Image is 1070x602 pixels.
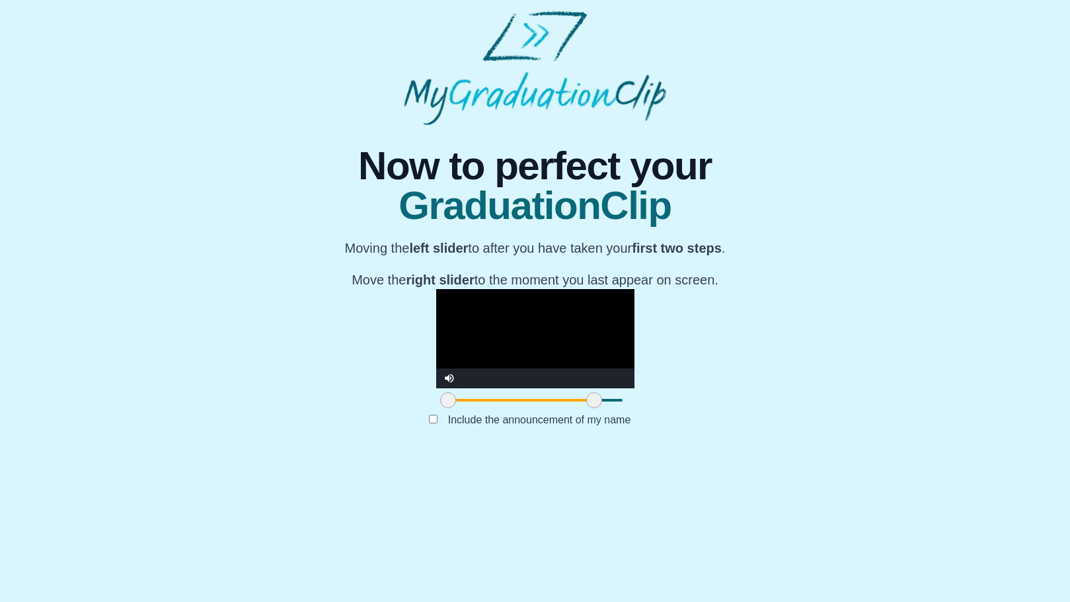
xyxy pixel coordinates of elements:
[632,241,722,255] b: first two steps
[404,11,666,125] img: MyGraduationClip
[345,239,726,257] p: Moving the to after you have taken your .
[406,273,474,287] b: right slider
[436,368,463,388] button: Mute
[345,186,726,226] span: GraduationClip
[409,241,468,255] b: left slider
[345,146,726,186] span: Now to perfect your
[438,409,642,431] label: Include the announcement of my name
[345,271,726,289] p: Move the to the moment you last appear on screen.
[436,289,634,388] div: Video Player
